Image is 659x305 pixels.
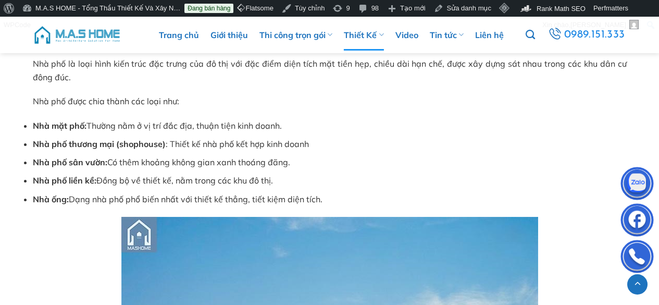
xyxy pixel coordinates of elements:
p: Nhà phố là loại hình kiến trúc đặc trưng của đô thị với đặc điểm diện tích mặt tiền hẹp, chiều dà... [33,57,627,84]
span: Rank Math SEO [537,5,586,13]
img: Zalo [621,169,653,201]
span: [PERSON_NAME] [570,21,626,29]
a: Lên đầu trang [627,274,648,295]
li: Dạng nhà phố phổ biến nhất với thiết kế thẳng, tiết kiệm diện tích. [33,193,627,206]
strong: Nhà mặt phố: [33,120,86,131]
img: M.A.S HOME – Tổng Thầu Thiết Kế Và Xây Nhà Trọn Gói [33,19,121,51]
li: Có thêm khoảng không gian xanh thoáng đãng. [33,156,627,169]
strong: Nhà phố sân vườn: [33,157,107,167]
p: Nhà phố được chia thành các loại như: [33,95,627,108]
a: Liên hệ [475,19,504,51]
li: Thường nằm ở vị trí đắc địa, thuận tiện kinh doanh. [33,119,627,133]
a: Trang chủ [159,19,199,51]
a: Xin chào, [539,17,643,33]
strong: Nhà ống: [33,194,69,204]
strong: Nhà phố thương mại (shophouse) [33,139,166,149]
a: Đang bán hàng [184,4,233,13]
a: Tìm kiếm [526,24,535,46]
li: : Thiết kế nhà phố kết hợp kinh doanh [33,138,627,151]
img: Facebook [621,206,653,237]
a: 0989.151.333 [546,26,626,44]
span: 0989.151.333 [564,26,625,44]
a: Giới thiệu [210,19,248,51]
a: Thi công trọn gói [259,19,332,51]
a: Tin tức [430,19,464,51]
strong: Nhà phố liền kề: [33,175,96,186]
img: Phone [621,242,653,274]
a: Video [395,19,418,51]
a: Thiết Kế [344,19,383,51]
li: Đồng bộ về thiết kế, nằm trong các khu đô thị. [33,174,627,188]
